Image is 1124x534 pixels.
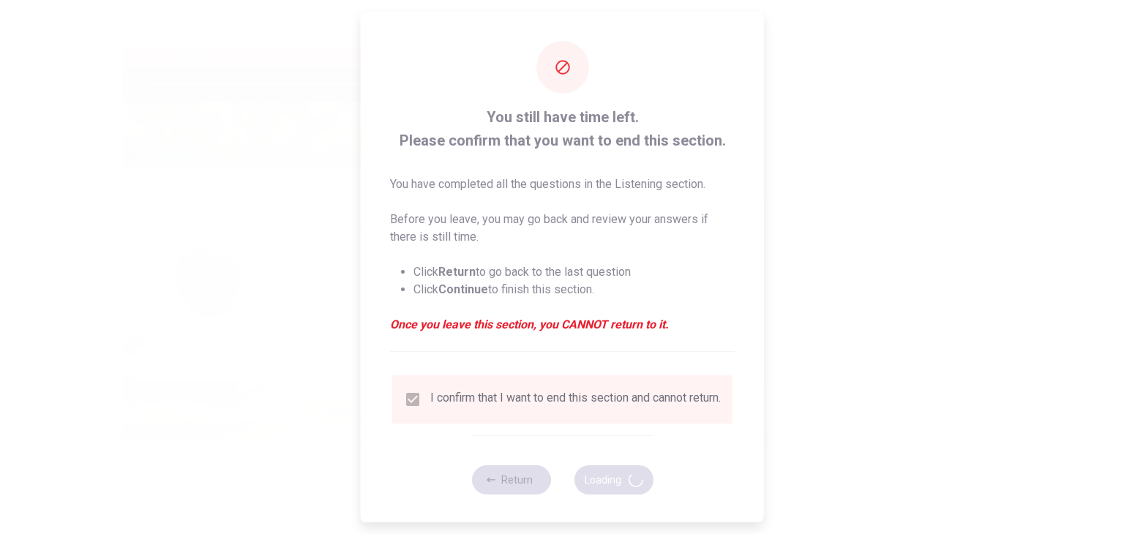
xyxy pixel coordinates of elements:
p: You have completed all the questions in the Listening section. [390,176,735,193]
li: Click to finish this section. [413,281,735,298]
span: You still have time left. Please confirm that you want to end this section. [390,105,735,152]
li: Click to go back to the last question [413,263,735,281]
button: Loading [574,465,653,494]
em: Once you leave this section, you CANNOT return to it. [390,316,735,334]
strong: Continue [438,282,488,296]
div: I confirm that I want to end this section and cannot return. [430,391,721,408]
strong: Return [438,265,476,279]
button: Return [471,465,550,494]
p: Before you leave, you may go back and review your answers if there is still time. [390,211,735,246]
